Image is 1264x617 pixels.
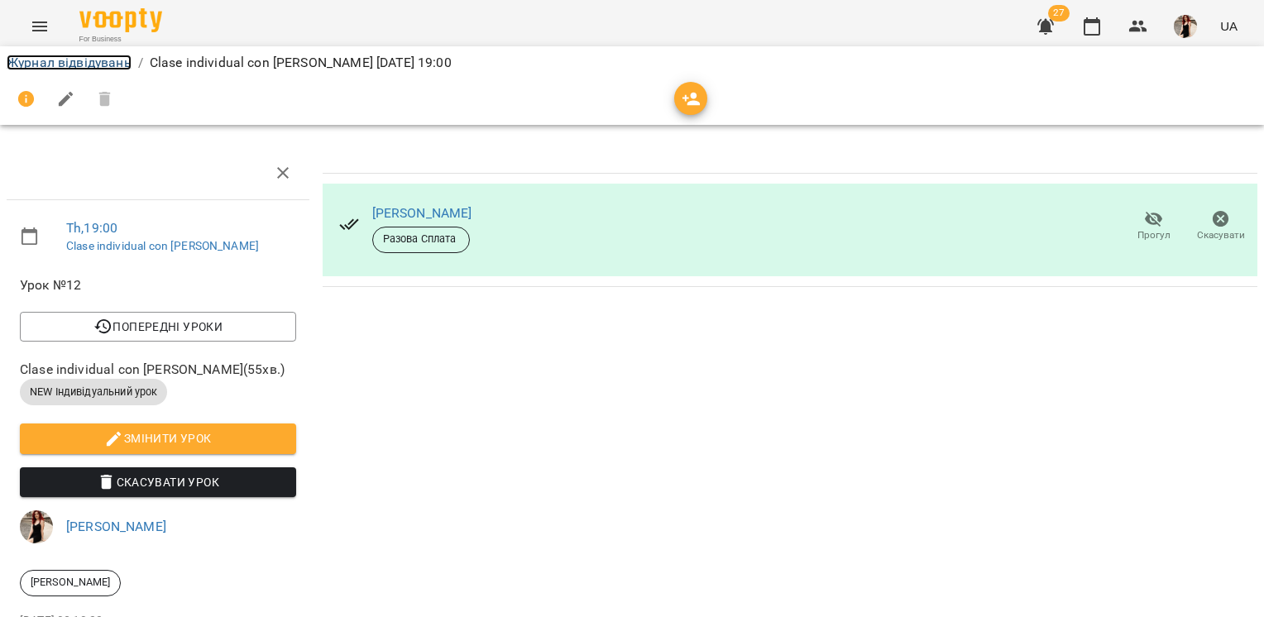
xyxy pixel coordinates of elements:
[33,428,283,448] span: Змінити урок
[150,53,452,73] p: Clase individual con [PERSON_NAME] [DATE] 19:00
[20,385,167,399] span: NEW Індивідуальний урок
[79,34,162,45] span: For Business
[7,55,132,70] a: Журнал відвідувань
[20,570,121,596] div: [PERSON_NAME]
[373,232,469,246] span: Разова Сплата
[1197,228,1245,242] span: Скасувати
[20,275,296,295] span: Урок №12
[33,472,283,492] span: Скасувати Урок
[20,423,296,453] button: Змінити урок
[20,7,60,46] button: Menu
[33,317,283,337] span: Попередні уроки
[1120,203,1187,250] button: Прогул
[1048,5,1070,22] span: 27
[20,360,296,380] span: Clase individual con [PERSON_NAME] ( 55 хв. )
[66,519,166,534] a: [PERSON_NAME]
[20,467,296,497] button: Скасувати Урок
[66,220,117,236] a: Th , 19:00
[1220,17,1238,35] span: UA
[20,510,53,543] img: 8efb9b68579d10e9b7f1d55de7ff03df.jpg
[1174,15,1197,38] img: 8efb9b68579d10e9b7f1d55de7ff03df.jpg
[138,53,143,73] li: /
[20,312,296,342] button: Попередні уроки
[7,53,1257,73] nav: breadcrumb
[372,205,472,221] a: [PERSON_NAME]
[1187,203,1254,250] button: Скасувати
[1214,11,1244,41] button: UA
[66,239,259,252] a: Clase individual con [PERSON_NAME]
[21,575,120,590] span: [PERSON_NAME]
[79,8,162,32] img: Voopty Logo
[1137,228,1171,242] span: Прогул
